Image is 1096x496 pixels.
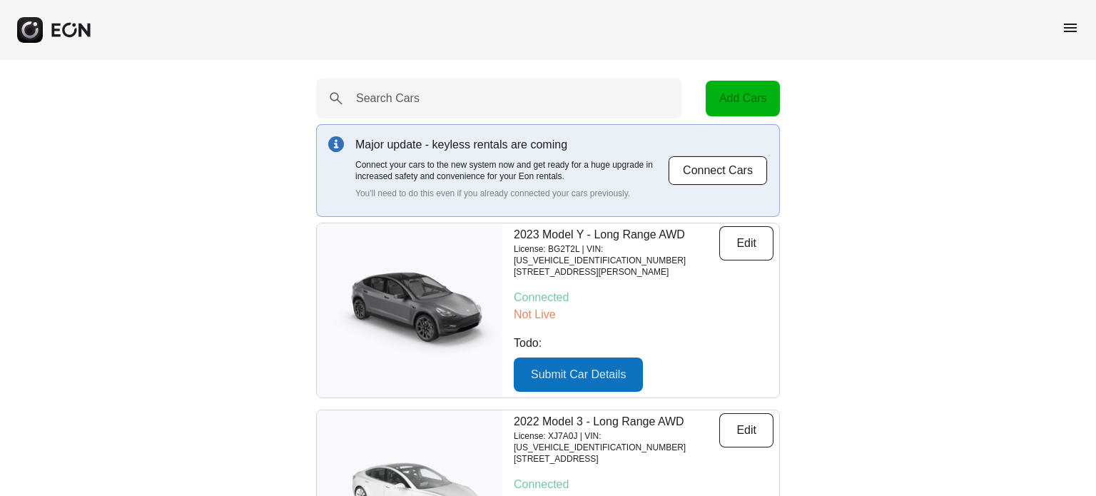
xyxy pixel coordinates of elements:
[719,226,773,260] button: Edit
[1062,19,1079,36] span: menu
[514,226,719,243] p: 2023 Model Y - Long Range AWD
[514,335,773,352] p: Todo:
[514,413,719,430] p: 2022 Model 3 - Long Range AWD
[355,159,668,182] p: Connect your cars to the new system now and get ready for a huge upgrade in increased safety and ...
[355,188,668,199] p: You'll need to do this even if you already connected your cars previously.
[328,136,344,152] img: info
[514,430,719,453] p: License: XJ7A0J | VIN: [US_VEHICLE_IDENTIFICATION_NUMBER]
[317,264,502,357] img: car
[668,156,768,186] button: Connect Cars
[514,289,773,306] p: Connected
[719,413,773,447] button: Edit
[355,136,668,153] p: Major update - keyless rentals are coming
[514,453,719,465] p: [STREET_ADDRESS]
[356,90,420,107] label: Search Cars
[514,266,719,278] p: [STREET_ADDRESS][PERSON_NAME]
[514,358,643,392] button: Submit Car Details
[514,243,719,266] p: License: BG2T2L | VIN: [US_VEHICLE_IDENTIFICATION_NUMBER]
[514,476,773,493] p: Connected
[514,306,773,323] p: Not Live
